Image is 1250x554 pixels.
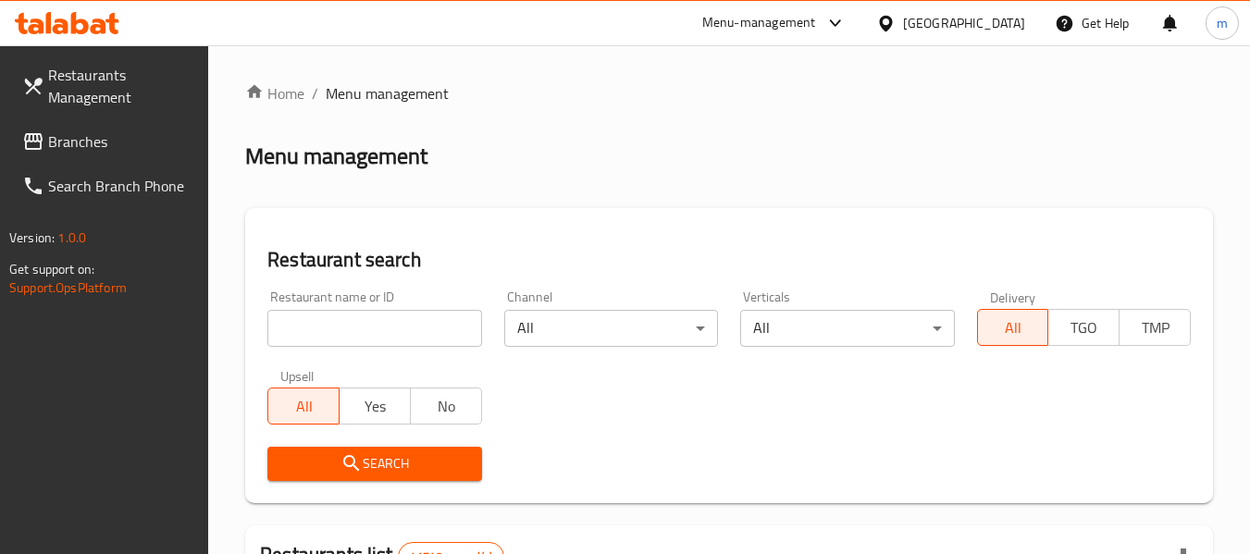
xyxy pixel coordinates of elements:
[245,82,304,105] a: Home
[245,142,427,171] h2: Menu management
[9,276,127,300] a: Support.OpsPlatform
[48,175,194,197] span: Search Branch Phone
[504,310,718,347] div: All
[48,130,194,153] span: Branches
[702,12,816,34] div: Menu-management
[326,82,449,105] span: Menu management
[418,393,475,420] span: No
[1127,314,1183,341] span: TMP
[9,226,55,250] span: Version:
[282,452,466,475] span: Search
[57,226,86,250] span: 1.0.0
[985,314,1042,341] span: All
[1056,314,1112,341] span: TGO
[339,388,411,425] button: Yes
[977,309,1049,346] button: All
[245,82,1213,105] nav: breadcrumb
[312,82,318,105] li: /
[7,119,209,164] a: Branches
[280,369,315,382] label: Upsell
[410,388,482,425] button: No
[48,64,194,108] span: Restaurants Management
[740,310,954,347] div: All
[347,393,403,420] span: Yes
[267,447,481,481] button: Search
[903,13,1025,33] div: [GEOGRAPHIC_DATA]
[1047,309,1120,346] button: TGO
[1119,309,1191,346] button: TMP
[1217,13,1228,33] span: m
[276,393,332,420] span: All
[7,53,209,119] a: Restaurants Management
[7,164,209,208] a: Search Branch Phone
[267,388,340,425] button: All
[9,257,94,281] span: Get support on:
[990,290,1036,303] label: Delivery
[267,310,481,347] input: Search for restaurant name or ID..
[267,246,1191,274] h2: Restaurant search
